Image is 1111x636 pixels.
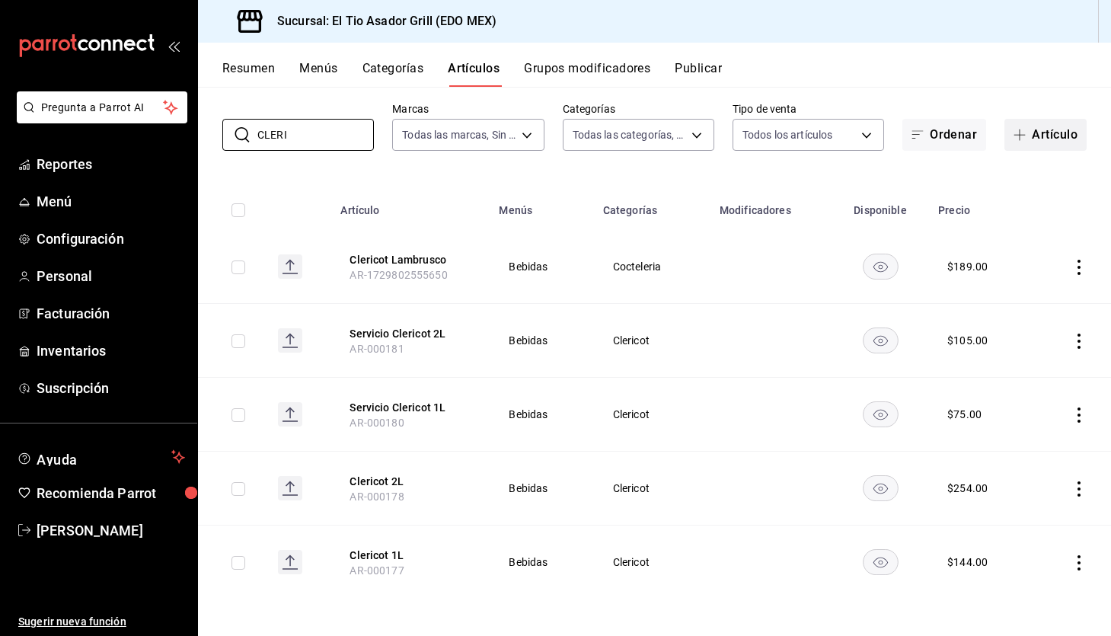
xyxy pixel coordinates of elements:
[613,557,691,567] span: Clericot
[947,333,988,348] div: $ 105.00
[902,119,986,151] button: Ordenar
[832,181,929,230] th: Disponible
[350,548,471,563] button: edit-product-location
[509,409,574,420] span: Bebidas
[37,378,185,398] span: Suscripción
[863,549,899,575] button: availability-product
[37,303,185,324] span: Facturación
[947,259,988,274] div: $ 189.00
[448,61,500,87] button: Artículos
[613,483,691,494] span: Clericot
[563,104,714,114] label: Categorías
[265,12,496,30] h3: Sucursal: El Tio Asador Grill (EDO MEX)
[37,229,185,249] span: Configuración
[1071,334,1087,349] button: actions
[331,181,490,230] th: Artículo
[1071,481,1087,497] button: actions
[613,261,691,272] span: Cocteleria
[299,61,337,87] button: Menús
[350,252,471,267] button: edit-product-location
[929,181,1033,230] th: Precio
[17,91,187,123] button: Pregunta a Parrot AI
[573,127,686,142] span: Todas las categorías, Sin categoría
[350,269,447,281] span: AR-1729802555650
[947,481,988,496] div: $ 254.00
[1071,555,1087,570] button: actions
[509,483,574,494] span: Bebidas
[350,400,471,415] button: edit-product-location
[509,261,574,272] span: Bebidas
[18,614,185,630] span: Sugerir nueva función
[863,328,899,353] button: availability-product
[37,266,185,286] span: Personal
[947,407,982,422] div: $ 75.00
[1004,119,1087,151] button: Artículo
[37,483,185,503] span: Recomienda Parrot
[524,61,650,87] button: Grupos modificadores
[509,335,574,346] span: Bebidas
[490,181,593,230] th: Menús
[11,110,187,126] a: Pregunta a Parrot AI
[350,326,471,341] button: edit-product-location
[733,104,884,114] label: Tipo de venta
[37,340,185,361] span: Inventarios
[37,191,185,212] span: Menú
[350,474,471,489] button: edit-product-location
[257,120,374,150] input: Buscar artículo
[863,254,899,280] button: availability-product
[350,343,404,355] span: AR-000181
[509,557,574,567] span: Bebidas
[1071,260,1087,275] button: actions
[947,555,988,570] div: $ 144.00
[362,61,424,87] button: Categorías
[402,127,516,142] span: Todas las marcas, Sin marca
[710,181,832,230] th: Modificadores
[613,335,691,346] span: Clericot
[350,564,404,577] span: AR-000177
[594,181,710,230] th: Categorías
[863,401,899,427] button: availability-product
[350,491,404,503] span: AR-000178
[350,417,404,429] span: AR-000180
[37,520,185,541] span: [PERSON_NAME]
[222,61,1111,87] div: navigation tabs
[1071,407,1087,423] button: actions
[37,154,185,174] span: Reportes
[392,104,544,114] label: Marcas
[742,127,833,142] span: Todos los artículos
[675,61,722,87] button: Publicar
[613,409,691,420] span: Clericot
[41,100,164,116] span: Pregunta a Parrot AI
[222,61,275,87] button: Resumen
[168,40,180,52] button: open_drawer_menu
[863,475,899,501] button: availability-product
[37,448,165,466] span: Ayuda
